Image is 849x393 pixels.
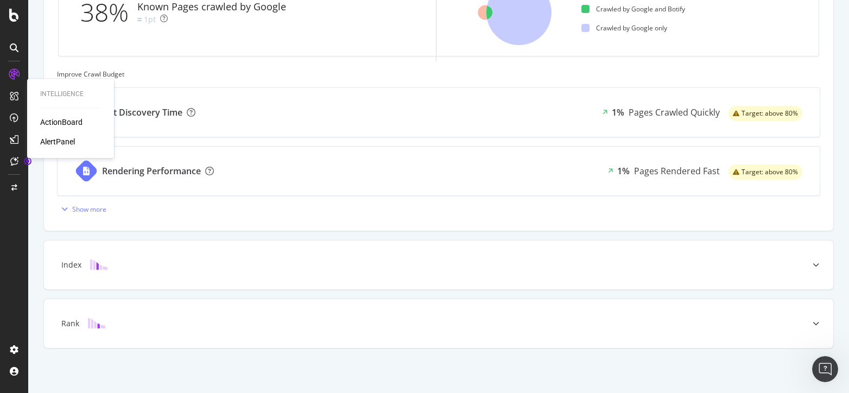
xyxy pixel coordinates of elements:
div: Tooltip anchor [23,156,33,166]
div: warning label [728,164,802,180]
iframe: Intercom live chat [812,356,838,382]
div: Pages Rendered Fast [634,165,720,178]
span: Target: above 80% [742,169,798,175]
button: Show more [57,200,106,218]
div: Rendering Performance [102,165,201,178]
img: Equal [137,18,142,21]
img: block-icon [88,318,105,328]
a: Bot Discovery Time1%Pages Crawled Quicklywarning label [57,87,820,137]
div: Intelligence [40,90,101,99]
div: Index [61,259,81,270]
span: Target: above 80% [742,110,798,117]
div: warning label [728,106,802,121]
div: 1pt [144,14,156,25]
div: Pages Crawled Quickly [629,106,720,119]
div: 1% [617,165,630,178]
a: ActionBoard [40,117,83,128]
div: 1% [612,106,624,119]
div: Crawled by Google and Botify [581,4,685,14]
div: Improve Crawl Budget [57,69,820,79]
a: Rendering Performance1%Pages Rendered Fastwarning label [57,146,820,196]
div: Crawled by Google only [581,23,667,33]
div: Show more [72,205,106,214]
div: Bot Discovery Time [102,106,182,119]
div: Rank [61,318,79,329]
img: block-icon [90,259,107,270]
a: AlertPanel [40,136,75,147]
